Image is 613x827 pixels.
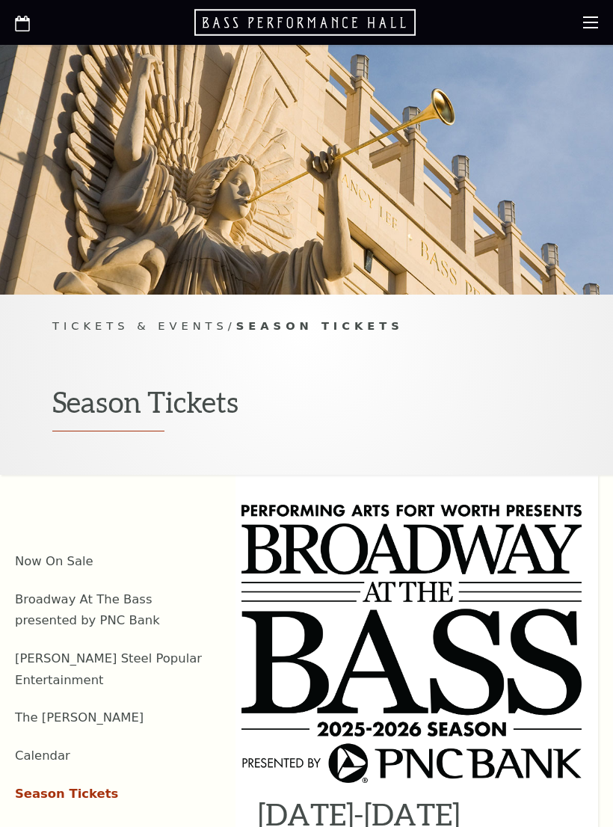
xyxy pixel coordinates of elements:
span: Tickets & Events [52,319,228,332]
a: Season Tickets [15,787,118,801]
h1: Season Tickets [52,384,561,431]
a: Calendar [15,748,70,763]
a: Now On Sale [15,554,93,568]
span: Season Tickets [236,319,404,332]
a: The [PERSON_NAME] [15,710,144,725]
p: / [52,317,561,336]
a: Broadway At The Bass presented by PNC Bank [15,592,160,628]
a: [PERSON_NAME] Steel Popular Entertainment [15,651,202,687]
img: 2526-logo-stack-a_k.png [241,505,582,783]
